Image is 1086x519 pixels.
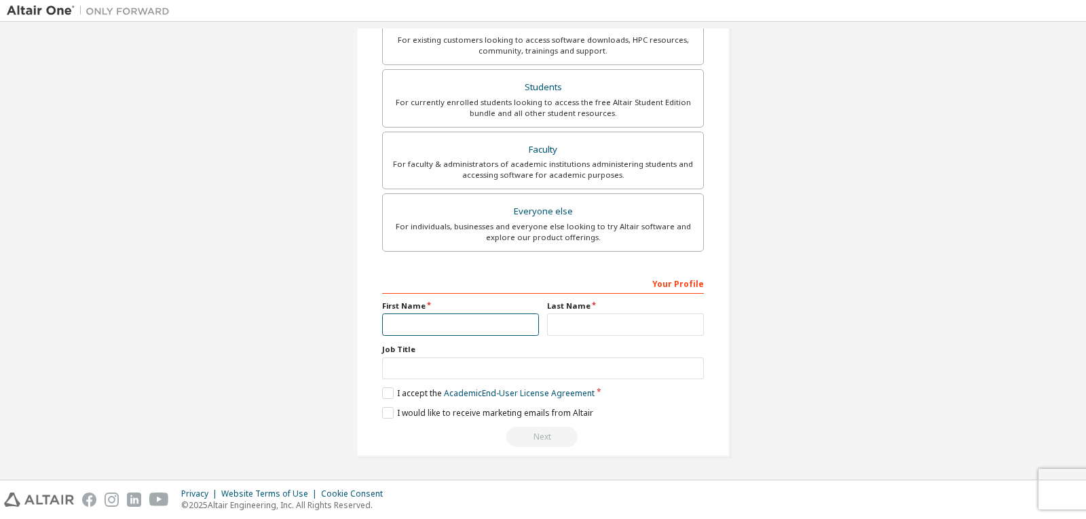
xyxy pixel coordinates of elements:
[382,427,704,447] div: Read and acccept EULA to continue
[82,493,96,507] img: facebook.svg
[7,4,176,18] img: Altair One
[391,159,695,180] div: For faculty & administrators of academic institutions administering students and accessing softwa...
[127,493,141,507] img: linkedin.svg
[181,499,391,511] p: © 2025 Altair Engineering, Inc. All Rights Reserved.
[391,140,695,159] div: Faculty
[382,344,704,355] label: Job Title
[382,272,704,294] div: Your Profile
[149,493,169,507] img: youtube.svg
[391,35,695,56] div: For existing customers looking to access software downloads, HPC resources, community, trainings ...
[321,488,391,499] div: Cookie Consent
[391,97,695,119] div: For currently enrolled students looking to access the free Altair Student Edition bundle and all ...
[382,407,593,419] label: I would like to receive marketing emails from Altair
[382,301,539,311] label: First Name
[444,387,595,399] a: Academic End-User License Agreement
[391,221,695,243] div: For individuals, businesses and everyone else looking to try Altair software and explore our prod...
[382,387,595,399] label: I accept the
[105,493,119,507] img: instagram.svg
[4,493,74,507] img: altair_logo.svg
[391,78,695,97] div: Students
[391,202,695,221] div: Everyone else
[547,301,704,311] label: Last Name
[181,488,221,499] div: Privacy
[221,488,321,499] div: Website Terms of Use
